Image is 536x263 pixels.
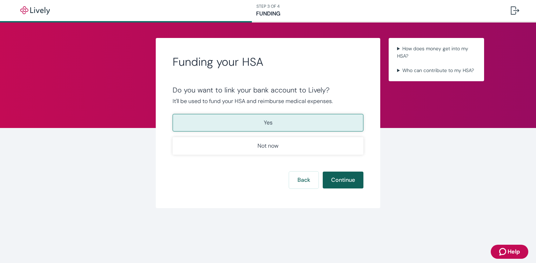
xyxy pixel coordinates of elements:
svg: Zendesk support icon [499,248,508,256]
span: Help [508,248,520,256]
img: Lively [15,6,55,15]
div: Do you want to link your bank account to Lively? [173,86,363,94]
button: Yes [173,114,363,131]
h2: Funding your HSA [173,55,363,69]
button: Continue [323,172,363,188]
button: Zendesk support iconHelp [491,245,528,259]
p: Not now [257,142,279,150]
p: Yes [264,118,273,127]
summary: Who can contribute to my HSA? [394,65,478,76]
summary: How does money get into my HSA? [394,44,478,61]
button: Back [289,172,319,188]
p: It'll be used to fund your HSA and reimburse medical expenses. [173,97,363,105]
button: Not now [173,137,363,155]
button: Log out [505,2,525,19]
